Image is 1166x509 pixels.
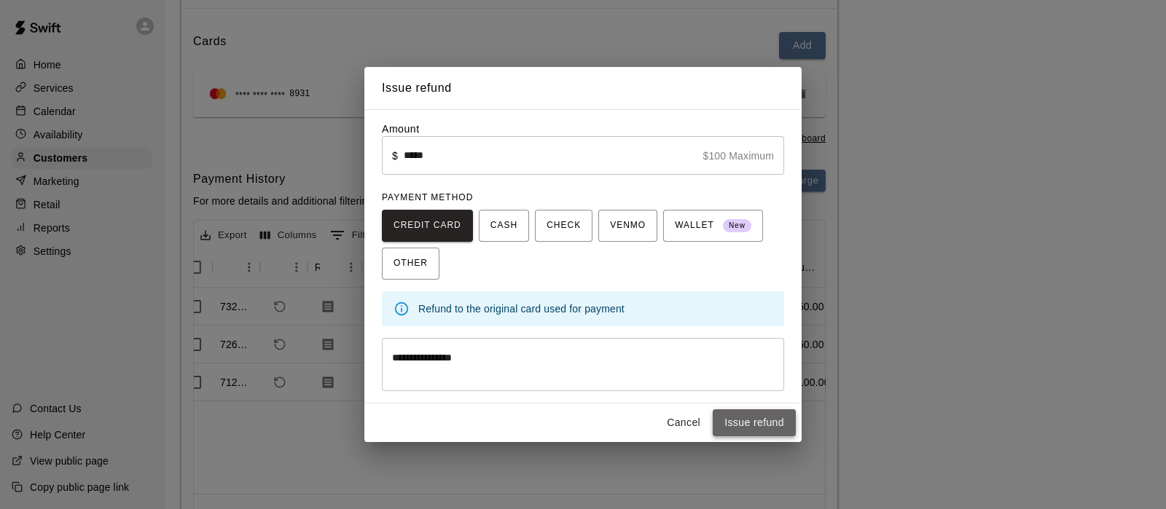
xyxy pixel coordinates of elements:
p: $100 Maximum [703,149,774,163]
button: CHECK [535,210,592,242]
button: CASH [479,210,529,242]
span: PAYMENT METHOD [382,192,473,202]
span: CASH [490,214,517,237]
span: CREDIT CARD [394,214,461,237]
span: CHECK [547,214,581,237]
button: Cancel [660,409,707,436]
p: $ [392,149,398,163]
h2: Issue refund [364,67,802,109]
span: New [723,216,751,236]
button: WALLET New [663,210,763,242]
button: OTHER [382,248,439,280]
span: WALLET [675,214,751,237]
button: Issue refund [713,409,796,436]
span: OTHER [394,252,428,275]
button: VENMO [598,210,657,242]
span: VENMO [610,214,646,237]
label: Amount [382,123,420,135]
div: Refund to the original card used for payment [418,296,772,322]
button: CREDIT CARD [382,210,473,242]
